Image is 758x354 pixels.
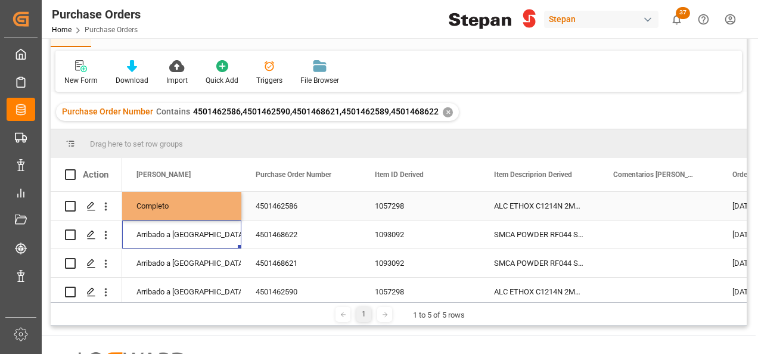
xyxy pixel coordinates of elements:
[480,278,599,306] div: ALC ETHOX C1214N 2MX PF276 BULK
[256,170,331,179] span: Purchase Order Number
[193,107,439,116] span: 4501462586,4501462590,4501468621,4501462589,4501468622
[136,250,227,277] div: Arribado a [GEOGRAPHIC_DATA]
[51,249,122,278] div: Press SPACE to select this row.
[64,75,98,86] div: New Form
[241,278,361,306] div: 4501462590
[361,221,480,249] div: 1093092
[494,170,572,179] span: Item Descriprion Derived
[361,249,480,277] div: 1093092
[443,107,453,117] div: ✕
[480,192,599,220] div: ALC ETHOX C1214N 2MX PF276 BULK
[361,192,480,220] div: 1057298
[206,75,238,86] div: Quick Add
[613,170,693,179] span: Comentarios [PERSON_NAME]
[136,278,227,306] div: Arribado a [GEOGRAPHIC_DATA]
[51,278,122,306] div: Press SPACE to select this row.
[136,221,227,249] div: Arribado a [GEOGRAPHIC_DATA]
[116,75,148,86] div: Download
[241,249,361,277] div: 4501468621
[51,192,122,221] div: Press SPACE to select this row.
[136,170,191,179] span: [PERSON_NAME]
[166,75,188,86] div: Import
[356,307,371,322] div: 1
[136,192,227,220] div: Completo
[62,107,153,116] span: Purchase Order Number
[361,278,480,306] div: 1057298
[480,249,599,277] div: SMCA POWDER RF044 SS1000k
[241,221,361,249] div: 4501468622
[690,6,717,33] button: Help Center
[544,8,663,30] button: Stepan
[90,139,183,148] span: Drag here to set row groups
[480,221,599,249] div: SMCA POWDER RF044 SS1000k
[300,75,339,86] div: File Browser
[51,221,122,249] div: Press SPACE to select this row.
[544,11,658,28] div: Stepan
[663,6,690,33] button: show 37 new notifications
[449,9,536,30] img: Stepan_Company_logo.svg.png_1713531530.png
[241,192,361,220] div: 4501462586
[375,170,424,179] span: Item ID Derived
[413,309,465,321] div: 1 to 5 of 5 rows
[256,75,282,86] div: Triggers
[676,7,690,19] span: 37
[52,26,72,34] a: Home
[156,107,190,116] span: Contains
[52,5,141,23] div: Purchase Orders
[83,169,108,180] div: Action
